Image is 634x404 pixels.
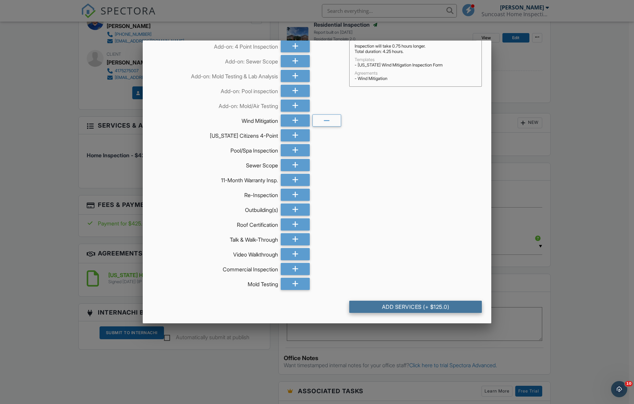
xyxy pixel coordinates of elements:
div: Add-on: Sewer Scope [152,55,278,65]
div: Re-Inspection [152,189,278,199]
div: Mold Testing [152,278,278,288]
div: Add-on: Pool inspection [152,85,278,95]
div: Wind Mitigation [152,114,278,125]
span: 10 [625,381,633,386]
div: Commercial Inspection [152,263,278,273]
div: Total duration: 4.25 hours. [355,49,476,54]
div: Add Services (+ $125.0) [349,301,482,313]
div: Talk & Walk-Through [152,233,278,243]
div: Outbuilding(s) [152,204,278,214]
div: Video Walkthrough [152,248,278,258]
div: Roof Certification [152,218,278,228]
div: Sewer Scope [152,159,278,169]
div: Templates [355,57,476,62]
div: Agreements [355,71,476,76]
div: Add-on: Mold/Air Testing [152,100,278,110]
div: Inspection will take 0.75 hours longer. [355,44,476,49]
div: 11-Month Warranty Insp. [152,174,278,184]
iframe: Intercom live chat [611,381,627,397]
div: Add-on: Mold Testing & Lab Analysis [152,70,278,80]
div: - Wind Mitigation [355,76,476,81]
div: Add-on: 4 Point Inspection [152,40,278,50]
div: Pool/Spa Inspection [152,144,278,154]
div: [US_STATE] Citizens 4-Point [152,129,278,139]
div: - [US_STATE] Wind Mitigation Inspection Form [355,62,476,68]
